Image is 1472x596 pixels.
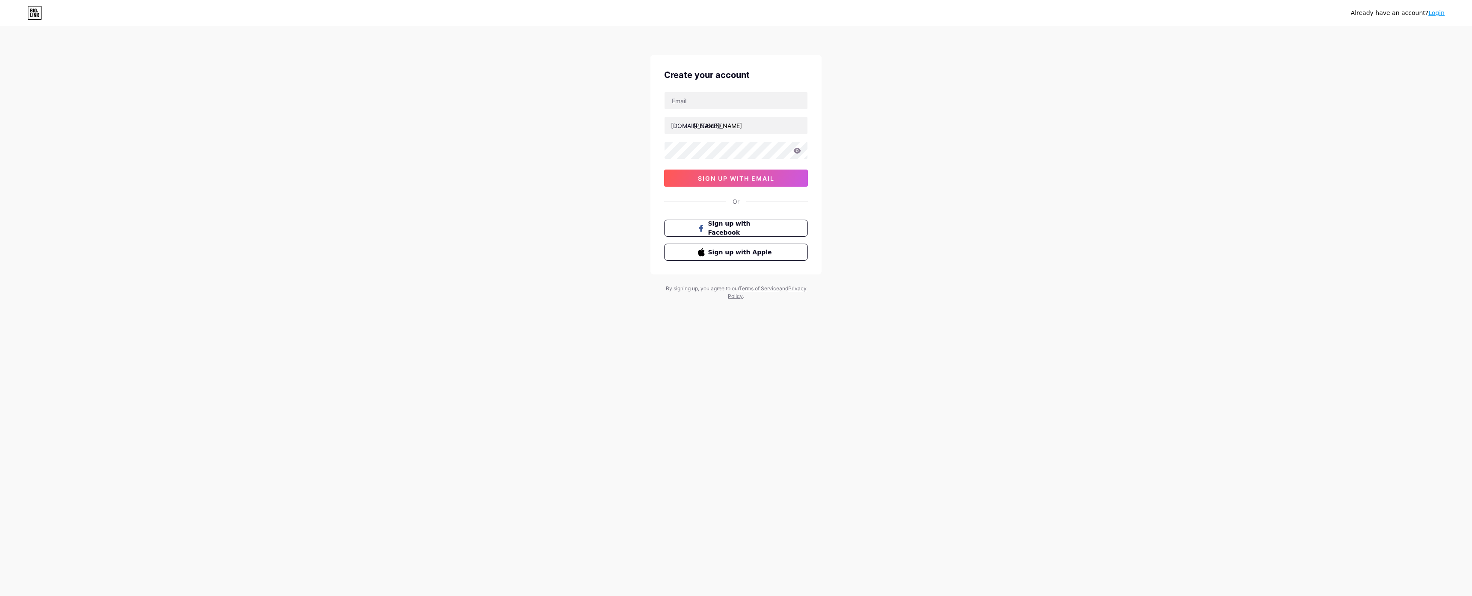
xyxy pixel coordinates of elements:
[664,69,808,81] div: Create your account
[1428,9,1445,16] a: Login
[739,285,779,292] a: Terms of Service
[708,248,775,257] span: Sign up with Apple
[664,244,808,261] button: Sign up with Apple
[733,197,739,206] div: Or
[663,285,809,300] div: By signing up, you agree to our and .
[665,92,807,109] input: Email
[664,170,808,187] button: sign up with email
[698,175,775,182] span: sign up with email
[1351,9,1445,18] div: Already have an account?
[664,220,808,237] button: Sign up with Facebook
[671,121,721,130] div: [DOMAIN_NAME]/
[708,219,775,237] span: Sign up with Facebook
[665,117,807,134] input: username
